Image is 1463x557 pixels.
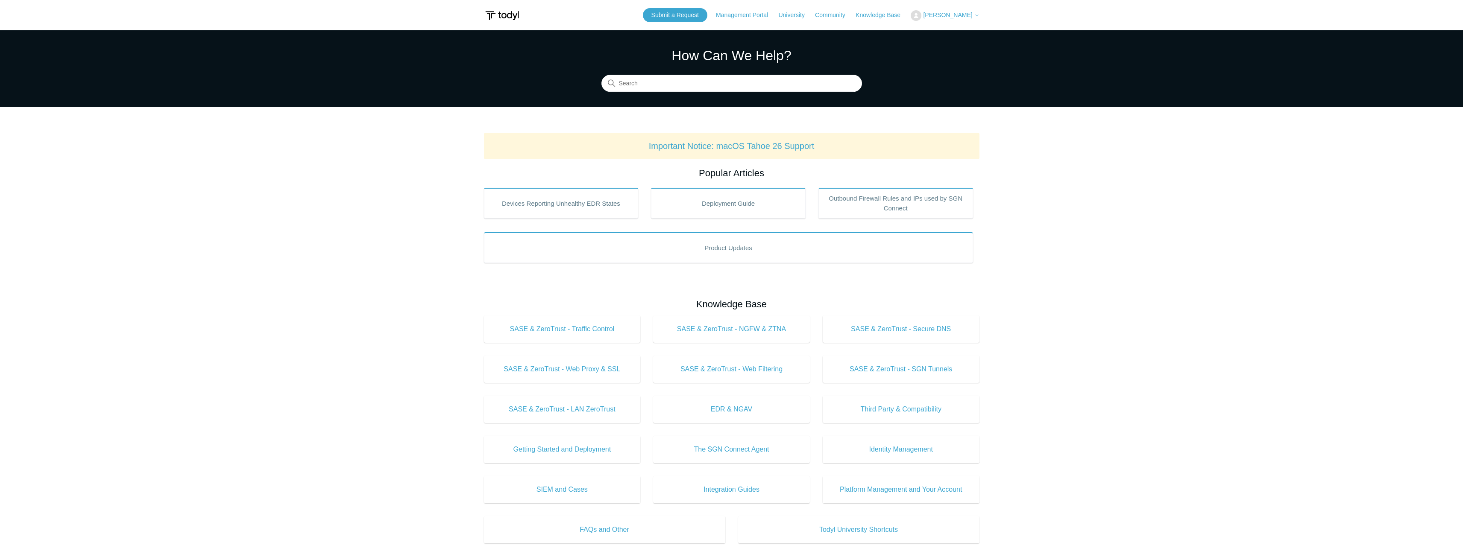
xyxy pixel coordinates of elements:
[497,364,628,374] span: SASE & ZeroTrust - Web Proxy & SSL
[716,11,777,20] a: Management Portal
[484,297,979,311] h2: Knowledge Base
[484,516,725,543] a: FAQs and Other
[484,396,641,423] a: SASE & ZeroTrust - LAN ZeroTrust
[497,404,628,414] span: SASE & ZeroTrust - LAN ZeroTrust
[823,315,979,343] a: SASE & ZeroTrust - Secure DNS
[653,315,810,343] a: SASE & ZeroTrust - NGFW & ZTNA
[823,396,979,423] a: Third Party & Compatibility
[484,166,979,180] h2: Popular Articles
[836,444,967,455] span: Identity Management
[856,11,909,20] a: Knowledge Base
[484,436,641,463] a: Getting Started and Deployment
[497,525,712,535] span: FAQs and Other
[653,436,810,463] a: The SGN Connect Agent
[484,232,973,263] a: Product Updates
[653,476,810,503] a: Integration Guides
[666,364,797,374] span: SASE & ZeroTrust - Web Filtering
[836,484,967,495] span: Platform Management and Your Account
[666,404,797,414] span: EDR & NGAV
[818,188,973,219] a: Outbound Firewall Rules and IPs used by SGN Connect
[649,141,815,151] a: Important Notice: macOS Tahoe 26 Support
[778,11,813,20] a: University
[836,364,967,374] span: SASE & ZeroTrust - SGN Tunnels
[497,444,628,455] span: Getting Started and Deployment
[666,484,797,495] span: Integration Guides
[823,476,979,503] a: Platform Management and Your Account
[836,324,967,334] span: SASE & ZeroTrust - Secure DNS
[651,188,806,219] a: Deployment Guide
[666,324,797,334] span: SASE & ZeroTrust - NGFW & ZTNA
[484,356,641,383] a: SASE & ZeroTrust - Web Proxy & SSL
[823,356,979,383] a: SASE & ZeroTrust - SGN Tunnels
[836,404,967,414] span: Third Party & Compatibility
[484,8,520,23] img: Todyl Support Center Help Center home page
[653,396,810,423] a: EDR & NGAV
[823,436,979,463] a: Identity Management
[815,11,854,20] a: Community
[923,12,972,18] span: [PERSON_NAME]
[484,315,641,343] a: SASE & ZeroTrust - Traffic Control
[653,356,810,383] a: SASE & ZeroTrust - Web Filtering
[738,516,979,543] a: Todyl University Shortcuts
[497,484,628,495] span: SIEM and Cases
[643,8,707,22] a: Submit a Request
[666,444,797,455] span: The SGN Connect Agent
[751,525,967,535] span: Todyl University Shortcuts
[484,188,639,219] a: Devices Reporting Unhealthy EDR States
[601,45,862,66] h1: How Can We Help?
[601,75,862,92] input: Search
[911,10,979,21] button: [PERSON_NAME]
[484,476,641,503] a: SIEM and Cases
[497,324,628,334] span: SASE & ZeroTrust - Traffic Control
